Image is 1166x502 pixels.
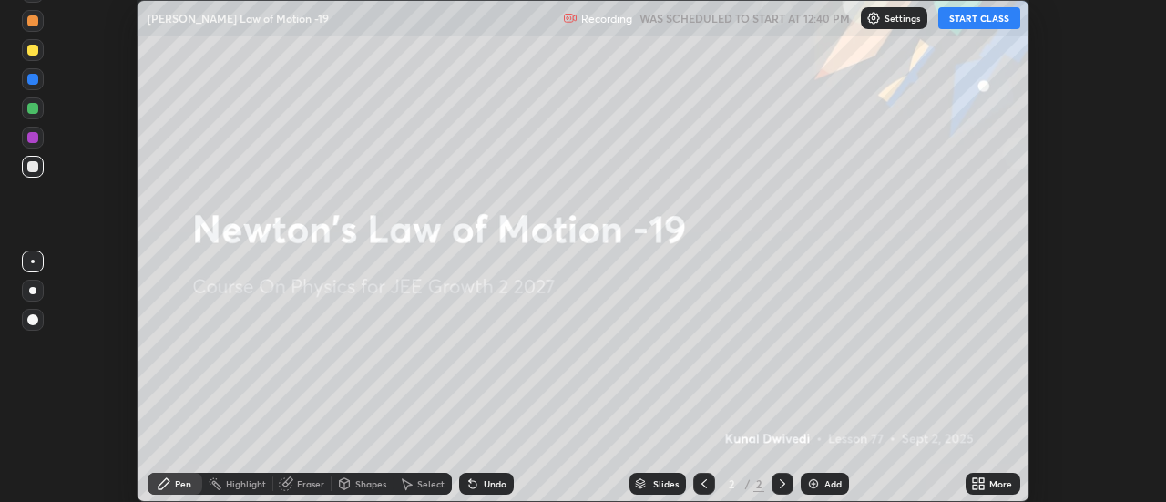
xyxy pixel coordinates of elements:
img: class-settings-icons [866,11,881,26]
div: / [744,478,750,489]
div: Highlight [226,479,266,488]
img: add-slide-button [806,476,821,491]
div: Slides [653,479,679,488]
div: Undo [484,479,506,488]
div: 2 [722,478,741,489]
div: Select [417,479,445,488]
div: 2 [753,476,764,492]
div: Pen [175,479,191,488]
p: [PERSON_NAME] Law of Motion -19 [148,11,329,26]
div: Shapes [355,479,386,488]
div: More [989,479,1012,488]
img: recording.375f2c34.svg [563,11,578,26]
p: Recording [581,12,632,26]
button: START CLASS [938,7,1020,29]
div: Eraser [297,479,324,488]
div: Add [824,479,842,488]
p: Settings [885,14,920,23]
h5: WAS SCHEDULED TO START AT 12:40 PM [639,10,850,26]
